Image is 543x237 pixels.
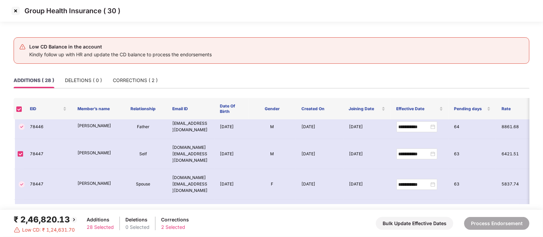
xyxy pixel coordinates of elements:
div: ₹ 2,46,820.13 [14,213,78,226]
div: Low CD Balance in the account [29,43,212,51]
p: [PERSON_NAME] [77,180,114,187]
td: Mother [120,200,167,230]
img: svg+xml;base64,PHN2ZyBpZD0iVGljay0zMngzMiIgeG1sbnM9Imh0dHA6Ly93d3cudzMub3JnLzIwMDAvc3ZnIiB3aWR0aD... [18,180,26,189]
td: M [248,115,296,139]
img: svg+xml;base64,PHN2ZyB4bWxucz0iaHR0cDovL3d3dy53My5vcmcvMjAwMC9zdmciIHdpZHRoPSIyNCIgaGVpZ2h0PSIyNC... [19,43,26,50]
img: svg+xml;base64,PHN2ZyBpZD0iQmFjay0yMHgyMCIgeG1sbnM9Imh0dHA6Ly93d3cudzMub3JnLzIwMDAvc3ZnIiB3aWR0aD... [70,216,78,224]
td: M [248,139,296,170]
td: 78447 [24,139,72,170]
td: [DATE] [296,115,344,139]
th: Created On [296,98,344,120]
td: 63 [449,200,496,230]
td: [DATE] [344,169,391,200]
td: [DOMAIN_NAME][EMAIL_ADDRESS][DOMAIN_NAME] [167,169,214,200]
td: [DOMAIN_NAME][EMAIL_ADDRESS][DOMAIN_NAME] [167,200,214,230]
button: Bulk Update Effective Dates [376,217,453,230]
td: [DATE] [214,115,248,139]
img: svg+xml;base64,PHN2ZyBpZD0iQ3Jvc3MtMzJ4MzIiIHhtbG5zPSJodHRwOi8vd3d3LnczLm9yZy8yMDAwL3N2ZyIgd2lkdG... [10,5,21,16]
div: Corrections [161,216,189,223]
td: Father [120,115,167,139]
div: Additions [87,216,114,223]
td: 78447 [24,169,72,200]
div: Kindly follow up with HR and update the CD balance to process the endorsements [29,51,212,58]
td: F [248,169,296,200]
span: EID [30,106,62,112]
div: CORRECTIONS ( 2 ) [113,77,158,84]
td: [DATE] [296,139,344,170]
td: [DATE] [296,200,344,230]
th: Email ID [167,98,214,120]
div: 0 Selected [125,223,150,231]
p: [PERSON_NAME] [77,123,114,129]
p: Group Health Insurance ( 30 ) [24,7,120,15]
div: 2 Selected [161,223,189,231]
th: Relationship [120,98,167,120]
th: Effective Date [391,98,449,120]
td: [EMAIL_ADDRESS][DOMAIN_NAME] [167,115,214,139]
td: Self [120,139,167,170]
td: F [248,200,296,230]
td: Spouse [120,169,167,200]
div: 28 Selected [87,223,114,231]
td: [DATE] [344,200,391,230]
span: Joining Date [349,106,381,112]
td: [DATE] [214,139,248,170]
th: Date Of Birth [214,98,248,120]
td: [DATE] [296,169,344,200]
span: Pending days [454,106,486,112]
img: svg+xml;base64,PHN2ZyBpZD0iRGFuZ2VyLTMyeDMyIiB4bWxucz0iaHR0cDovL3d3dy53My5vcmcvMjAwMC9zdmciIHdpZH... [14,226,20,233]
td: [DATE] [214,169,248,200]
td: [DATE] [344,139,391,170]
span: Low CD: ₹ 1,24,631.70 [22,226,75,234]
th: Joining Date [344,98,391,120]
div: DELETIONS ( 0 ) [65,77,102,84]
td: [DATE] [344,115,391,139]
td: [DOMAIN_NAME][EMAIL_ADDRESS][DOMAIN_NAME] [167,139,214,170]
th: Member’s name [72,98,120,120]
th: Gender [248,98,296,120]
td: 64 [449,115,496,139]
img: svg+xml;base64,PHN2ZyBpZD0iVGljay0zMngzMiIgeG1sbnM9Imh0dHA6Ly93d3cudzMub3JnLzIwMDAvc3ZnIiB3aWR0aD... [18,123,26,131]
div: Deletions [125,216,150,223]
td: 63 [449,139,496,170]
td: 78447 [24,200,72,230]
p: [PERSON_NAME] [77,150,114,156]
td: [DATE] [214,200,248,230]
div: ADDITIONS ( 28 ) [14,77,54,84]
td: 63 [449,169,496,200]
button: Process Endorsement [464,217,529,230]
th: EID [24,98,72,120]
span: Effective Date [396,106,438,112]
th: Pending days [449,98,496,120]
td: 78446 [24,115,72,139]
